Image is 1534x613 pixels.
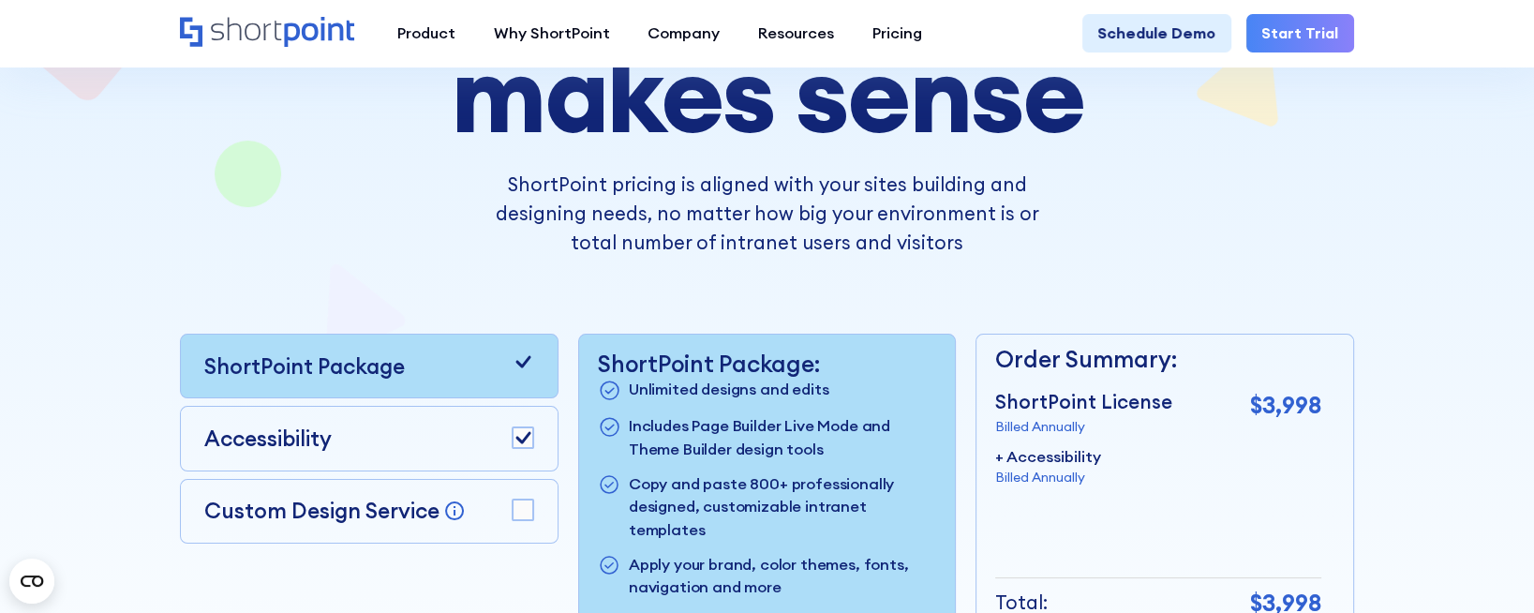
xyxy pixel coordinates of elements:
[204,423,332,455] p: Accessibility
[180,17,358,50] a: Home
[854,14,942,52] a: Pricing
[758,22,834,45] div: Resources
[629,14,739,52] a: Company
[378,14,474,52] a: Product
[204,351,405,382] p: ShortPoint Package
[480,171,1055,257] p: ShortPoint pricing is aligned with your sites building and designing needs, no matter how big you...
[995,445,1101,469] p: + Accessibility
[995,388,1172,417] p: ShortPoint License
[204,497,439,524] p: Custom Design Service
[598,351,936,378] p: ShortPoint Package:
[493,22,609,45] div: Why ShortPoint
[629,378,829,403] p: Unlimited designs and edits
[1246,14,1354,52] a: Start Trial
[1082,14,1231,52] a: Schedule Demo
[629,414,936,460] p: Includes Page Builder Live Mode and Theme Builder design tools
[397,22,455,45] div: Product
[739,14,854,52] a: Resources
[872,22,922,45] div: Pricing
[629,553,936,599] p: Apply your brand, color themes, fonts, navigation and more
[9,559,54,604] button: Open CMP widget
[1250,388,1321,423] p: $3,998
[629,472,936,542] p: Copy and paste 800+ professionally designed, customizable intranet templates
[995,342,1321,377] p: Order Summary:
[648,22,720,45] div: Company
[995,417,1172,437] p: Billed Annually
[1440,523,1534,613] iframe: Chat Widget
[474,14,629,52] a: Why ShortPoint
[995,468,1101,487] p: Billed Annually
